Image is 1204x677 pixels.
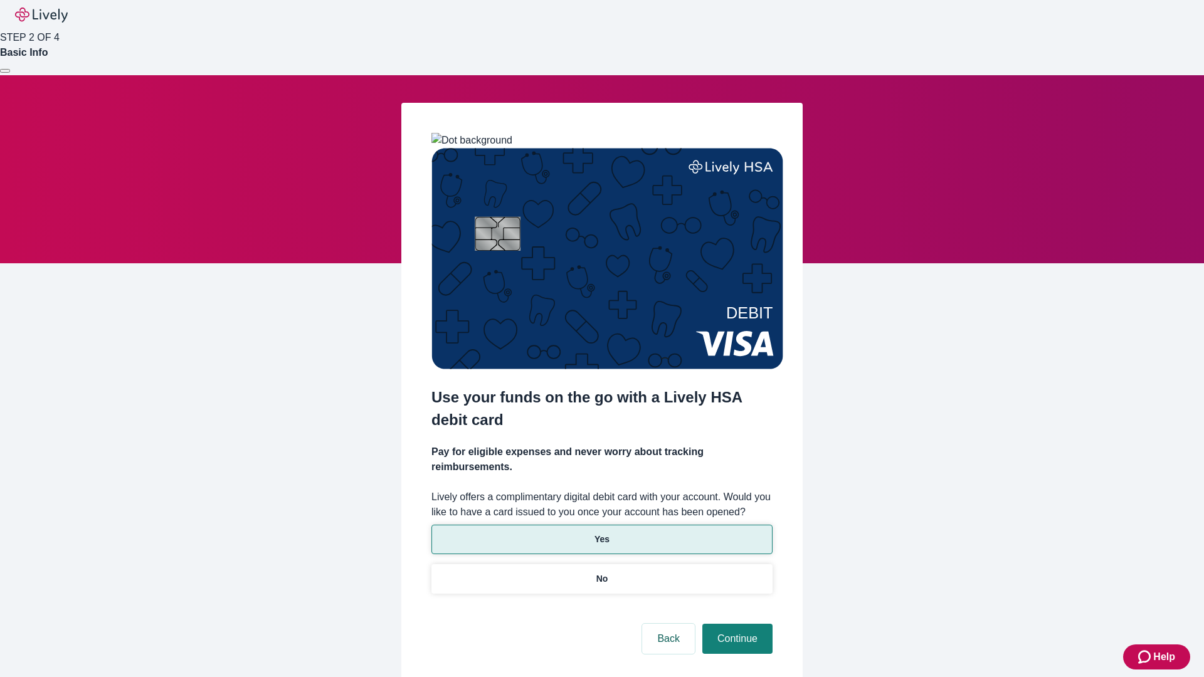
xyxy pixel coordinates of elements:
[1138,649,1153,664] svg: Zendesk support icon
[431,133,512,148] img: Dot background
[702,624,773,654] button: Continue
[642,624,695,654] button: Back
[594,533,610,546] p: Yes
[431,148,783,369] img: Debit card
[431,386,773,431] h2: Use your funds on the go with a Lively HSA debit card
[431,444,773,475] h4: Pay for eligible expenses and never worry about tracking reimbursements.
[431,525,773,554] button: Yes
[596,572,608,585] p: No
[1123,644,1190,669] button: Zendesk support iconHelp
[15,8,68,23] img: Lively
[431,564,773,594] button: No
[1153,649,1175,664] span: Help
[431,490,773,520] label: Lively offers a complimentary digital debit card with your account. Would you like to have a card...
